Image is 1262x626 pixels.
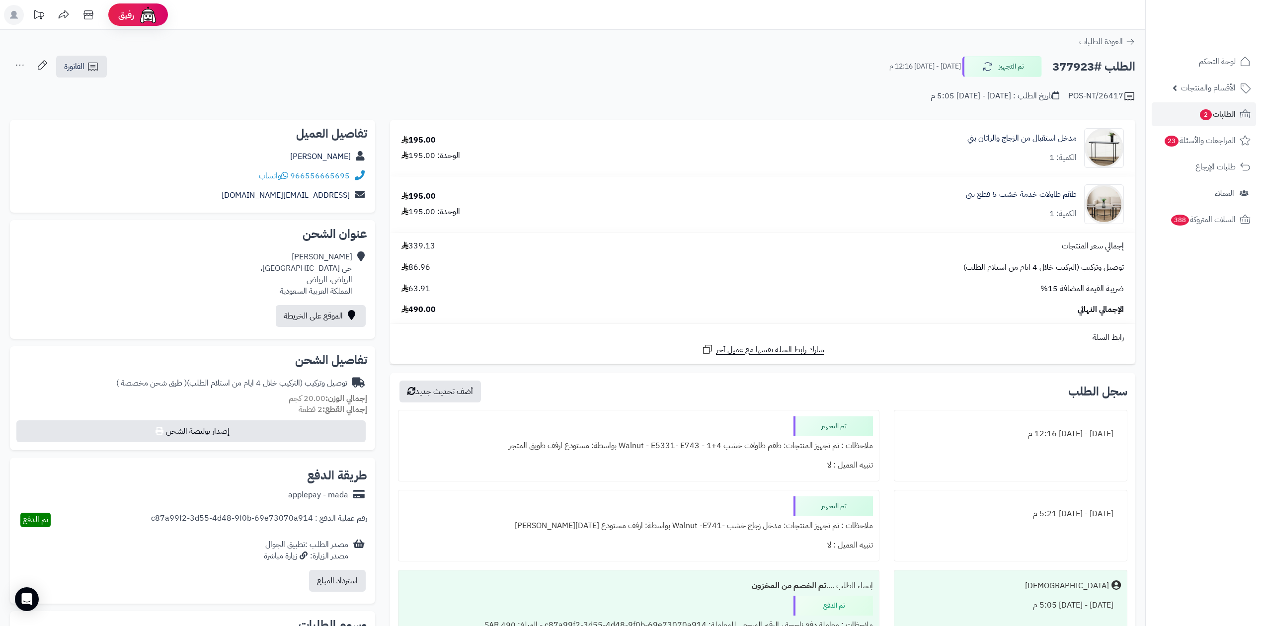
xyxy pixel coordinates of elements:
[18,354,367,366] h2: تفاصيل الشحن
[1215,186,1234,200] span: العملاء
[404,576,873,596] div: إنشاء الطلب ....
[1040,283,1124,295] span: ضريبة القيمة المضافة 15%
[702,343,824,356] a: شارك رابط السلة نفسها مع عميل آخر
[1170,213,1236,227] span: السلات المتروكة
[299,403,367,415] small: 2 قطعة
[401,283,430,295] span: 63.91
[1079,36,1123,48] span: العودة للطلبات
[1152,50,1256,74] a: لوحة التحكم
[116,377,187,389] span: ( طرق شحن مخصصة )
[1068,90,1135,102] div: POS-NT/26417
[793,496,873,516] div: تم التجهيز
[1049,208,1077,220] div: الكمية: 1
[1152,129,1256,153] a: المراجعات والأسئلة23
[404,536,873,555] div: تنبيه العميل : لا
[1068,386,1127,397] h3: سجل الطلب
[900,596,1121,615] div: [DATE] - [DATE] 5:05 م
[151,513,367,527] div: رقم عملية الدفع : c87a99f2-3d55-4d48-9f0b-69e73070a914
[264,550,348,562] div: مصدر الزيارة: زيارة مباشرة
[64,61,84,73] span: الفاتورة
[322,403,367,415] strong: إجمالي القطع:
[23,514,48,526] span: تم الدفع
[1152,155,1256,179] a: طلبات الإرجاع
[931,90,1059,102] div: تاريخ الطلب : [DATE] - [DATE] 5:05 م
[18,228,367,240] h2: عنوان الشحن
[288,489,348,501] div: applepay - mada
[1079,36,1135,48] a: العودة للطلبات
[1025,580,1109,592] div: [DEMOGRAPHIC_DATA]
[1062,240,1124,252] span: إجمالي سعر المنتجات
[15,587,39,611] div: Open Intercom Messenger
[1199,107,1236,121] span: الطلبات
[290,170,350,182] a: 966556665695
[325,392,367,404] strong: إجمالي الوزن:
[752,580,826,592] b: تم الخصم من المخزون
[900,504,1121,524] div: [DATE] - [DATE] 5:21 م
[1199,55,1236,69] span: لوحة التحكم
[401,304,436,315] span: 490.00
[401,135,436,146] div: 195.00
[889,62,961,72] small: [DATE] - [DATE] 12:16 م
[394,332,1131,343] div: رابط السلة
[900,424,1121,444] div: [DATE] - [DATE] 12:16 م
[222,189,350,201] a: [EMAIL_ADDRESS][DOMAIN_NAME]
[399,381,481,402] button: أضف تحديث جديد
[116,378,347,389] div: توصيل وتركيب (التركيب خلال 4 ايام من استلام الطلب)
[1152,102,1256,126] a: الطلبات2
[963,262,1124,273] span: توصيل وتركيب (التركيب خلال 4 ايام من استلام الطلب)
[1181,81,1236,95] span: الأقسام والمنتجات
[967,133,1077,144] a: مدخل استقبال من الزجاج والراتان بني
[793,596,873,616] div: تم الدفع
[56,56,107,78] a: الفاتورة
[716,344,824,356] span: شارك رابط السلة نفسها مع عميل آخر
[307,469,367,481] h2: طريقة الدفع
[290,151,351,162] a: [PERSON_NAME]
[138,5,158,25] img: ai-face.png
[966,189,1077,200] a: طقم طاولات خدمة خشب 5 قطع بني
[793,416,873,436] div: تم التجهيز
[1085,128,1123,168] img: 1751870840-1-90x90.jpg
[1152,208,1256,232] a: السلات المتروكة388
[260,251,352,297] div: [PERSON_NAME] حي [GEOGRAPHIC_DATA]، الرياض، الرياض المملكة العربية السعودية
[259,170,288,182] a: واتساب
[289,392,367,404] small: 20.00 كجم
[1165,136,1179,147] span: 23
[1195,160,1236,174] span: طلبات الإرجاع
[1052,57,1135,77] h2: الطلب #377923
[1085,184,1123,224] img: 1756382107-1-90x90.jpg
[401,262,430,273] span: 86.96
[16,420,366,442] button: إصدار بوليصة الشحن
[1164,134,1236,148] span: المراجعات والأسئلة
[401,206,460,218] div: الوحدة: 195.00
[276,305,366,327] a: الموقع على الخريطة
[1049,152,1077,163] div: الكمية: 1
[264,539,348,562] div: مصدر الطلب :تطبيق الجوال
[1078,304,1124,315] span: الإجمالي النهائي
[404,516,873,536] div: ملاحظات : تم تجهيز المنتجات: مدخل زجاج خشب -Walnut -E741 بواسطة: ارفف مستودع [DATE][PERSON_NAME]
[1171,215,1189,226] span: 388
[401,240,435,252] span: 339.13
[118,9,134,21] span: رفيق
[309,570,366,592] button: استرداد المبلغ
[26,5,51,27] a: تحديثات المنصة
[1152,181,1256,205] a: العملاء
[404,436,873,456] div: ملاحظات : تم تجهيز المنتجات: طقم طاولات خشب 4+1 - Walnut - E5331- E743 بواسطة: مستودع ارفف طويق ا...
[401,191,436,202] div: 195.00
[18,128,367,140] h2: تفاصيل العميل
[404,456,873,475] div: تنبيه العميل : لا
[962,56,1042,77] button: تم التجهيز
[1200,109,1212,120] span: 2
[401,150,460,161] div: الوحدة: 195.00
